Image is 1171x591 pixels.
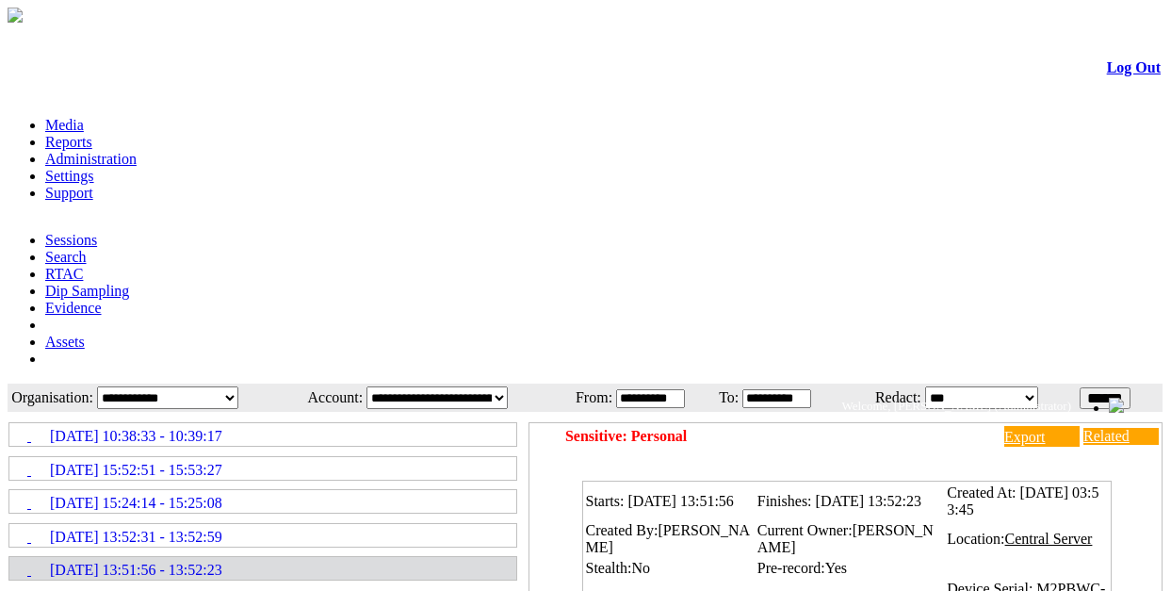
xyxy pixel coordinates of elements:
td: Sensitive: Personal [564,425,968,448]
a: Assets [45,334,85,350]
a: Support [45,185,93,201]
a: Export [1004,426,1080,447]
span: Starts: [586,493,625,509]
span: Created At: [947,484,1016,501]
td: Pre-record: [756,559,944,578]
a: Reports [45,134,92,150]
img: bell24.png [1109,398,1124,413]
a: [DATE] 13:52:31 - 13:52:59 [10,525,515,546]
span: [DATE] 15:52:51 - 15:53:27 [50,462,222,479]
a: Dip Sampling [45,283,129,299]
span: [PERSON_NAME] [757,522,934,555]
img: arrow-3.png [8,8,23,23]
span: No [631,560,650,576]
td: Stealth: [585,559,755,578]
span: [PERSON_NAME] [586,522,751,555]
a: [DATE] 15:24:14 - 15:25:08 [10,491,515,512]
td: Account: [288,386,364,410]
td: Redact: [838,386,922,410]
span: [DATE] 03:53:45 [947,484,1098,517]
span: Yes [825,560,847,576]
a: Evidence [45,300,102,316]
td: Current Owner: [756,521,944,557]
a: [DATE] 10:38:33 - 10:39:17 [10,424,515,445]
a: [DATE] 13:51:56 - 13:52:23 [10,558,515,579]
a: Search [45,249,87,265]
a: [DATE] 15:52:51 - 15:53:27 [10,458,515,479]
span: [DATE] 10:38:33 - 10:39:17 [50,428,222,445]
span: Central Server [1005,531,1093,547]
span: [DATE] 15:24:14 - 15:25:08 [50,495,222,512]
span: [DATE] 13:52:23 [816,493,921,509]
a: Administration [45,151,137,167]
a: Log Out [1107,59,1161,75]
span: Welcome, [PERSON_NAME] (Administrator) [842,399,1071,413]
td: Created By: [585,521,755,557]
a: Media [45,117,84,133]
td: From: [562,386,614,410]
td: To: [711,386,740,410]
a: RTAC [45,266,83,282]
span: [DATE] 13:51:56 [627,493,733,509]
a: Sessions [45,232,97,248]
td: Location: [946,521,1108,557]
span: [DATE] 13:52:31 - 13:52:59 [50,529,222,546]
a: Related [1083,428,1159,445]
td: Organisation: [9,386,94,410]
a: Settings [45,168,94,184]
span: Finishes: [757,493,812,509]
span: [DATE] 13:51:56 - 13:52:23 [50,562,222,579]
